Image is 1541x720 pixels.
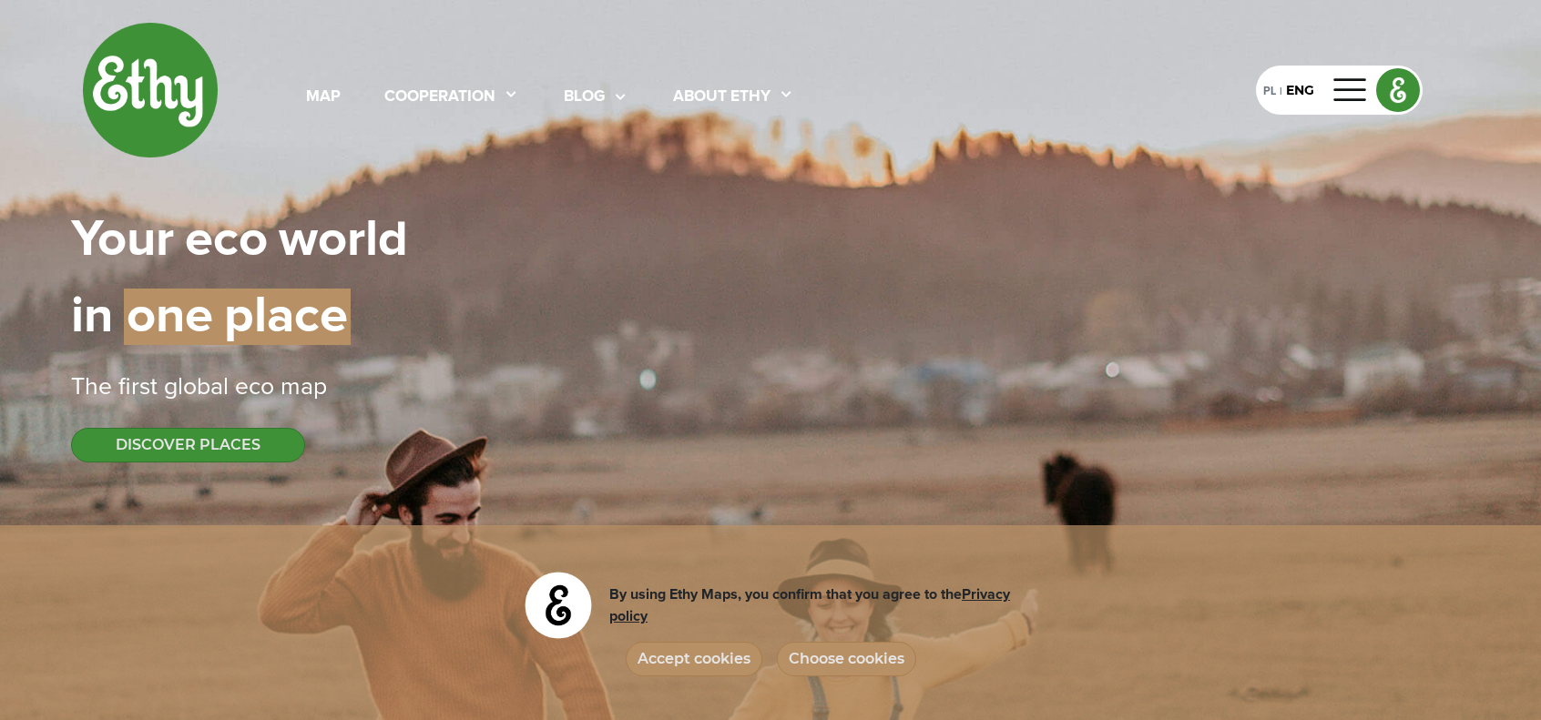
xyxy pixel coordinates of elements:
button: DISCOVER PLACES [71,428,305,462]
div: cooperation [384,86,495,109]
div: The first global eco map [71,370,1470,406]
span: Your [71,215,174,266]
span: world [279,215,408,266]
img: logo_bw.png [522,569,595,642]
div: map [306,86,341,109]
span: | [174,215,185,266]
span: in [71,291,113,342]
span: | [113,291,124,342]
div: ENG [1286,81,1314,100]
div: blog [564,86,605,109]
span: | [268,215,279,266]
span: place [224,289,351,345]
img: ethy-logo [82,22,219,158]
div: | [1276,84,1286,100]
span: By using Ethy Maps, you confirm that you agree to the [609,587,1010,624]
div: About ethy [673,86,770,109]
div: PL [1263,80,1276,100]
span: eco [185,215,268,266]
span: one [124,289,213,345]
img: ethy logo [1377,69,1419,111]
button: Accept cookies [626,642,762,676]
span: | [213,289,224,345]
button: Choose cookies [777,642,916,676]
